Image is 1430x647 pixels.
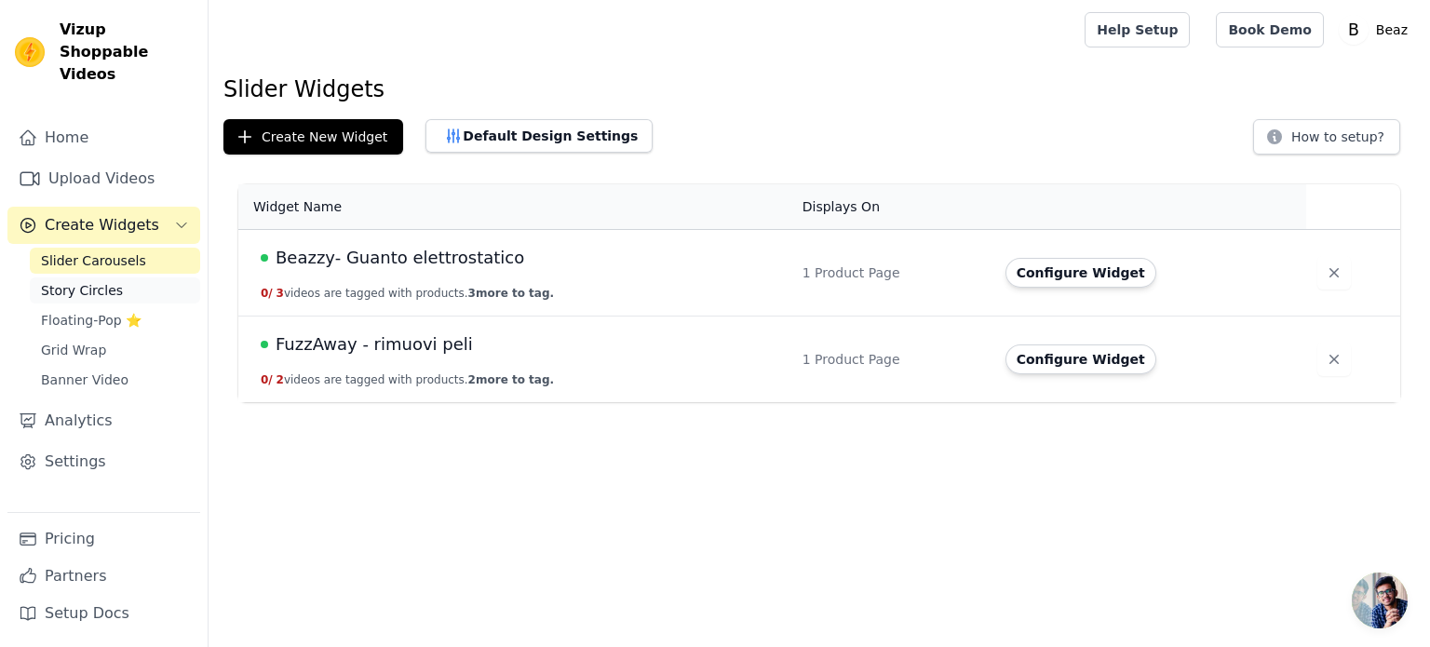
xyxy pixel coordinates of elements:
[7,443,200,480] a: Settings
[7,402,200,439] a: Analytics
[45,214,159,236] span: Create Widgets
[1216,12,1323,47] a: Book Demo
[1253,132,1400,150] a: How to setup?
[7,558,200,595] a: Partners
[276,331,473,357] span: FuzzAway - rimuovi peli
[223,74,1415,104] h1: Slider Widgets
[60,19,193,86] span: Vizup Shoppable Videos
[41,251,146,270] span: Slider Carousels
[7,595,200,632] a: Setup Docs
[261,372,554,387] button: 0/ 2videos are tagged with products.2more to tag.
[791,184,994,230] th: Displays On
[30,248,200,274] a: Slider Carousels
[238,184,791,230] th: Widget Name
[261,341,268,348] span: Live Published
[261,287,273,300] span: 0 /
[261,254,268,262] span: Live Published
[223,119,403,155] button: Create New Widget
[1352,573,1408,628] div: Aprire la chat
[1369,13,1415,47] p: Beaz
[261,373,273,386] span: 0 /
[41,281,123,300] span: Story Circles
[7,520,200,558] a: Pricing
[30,337,200,363] a: Grid Wrap
[425,119,653,153] button: Default Design Settings
[803,263,983,282] div: 1 Product Page
[41,341,106,359] span: Grid Wrap
[7,207,200,244] button: Create Widgets
[277,287,284,300] span: 3
[1085,12,1190,47] a: Help Setup
[7,160,200,197] a: Upload Videos
[1317,343,1351,376] button: Delete widget
[30,367,200,393] a: Banner Video
[41,371,128,389] span: Banner Video
[1317,256,1351,290] button: Delete widget
[468,287,554,300] span: 3 more to tag.
[803,350,983,369] div: 1 Product Page
[41,311,142,330] span: Floating-Pop ⭐
[1253,119,1400,155] button: How to setup?
[7,119,200,156] a: Home
[261,286,554,301] button: 0/ 3videos are tagged with products.3more to tag.
[1005,344,1156,374] button: Configure Widget
[1005,258,1156,288] button: Configure Widget
[15,37,45,67] img: Vizup
[277,373,284,386] span: 2
[30,307,200,333] a: Floating-Pop ⭐
[1339,13,1415,47] button: B Beaz
[1348,20,1359,39] text: B
[30,277,200,303] a: Story Circles
[276,245,524,271] span: Beazzy- Guanto elettrostatico
[468,373,554,386] span: 2 more to tag.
